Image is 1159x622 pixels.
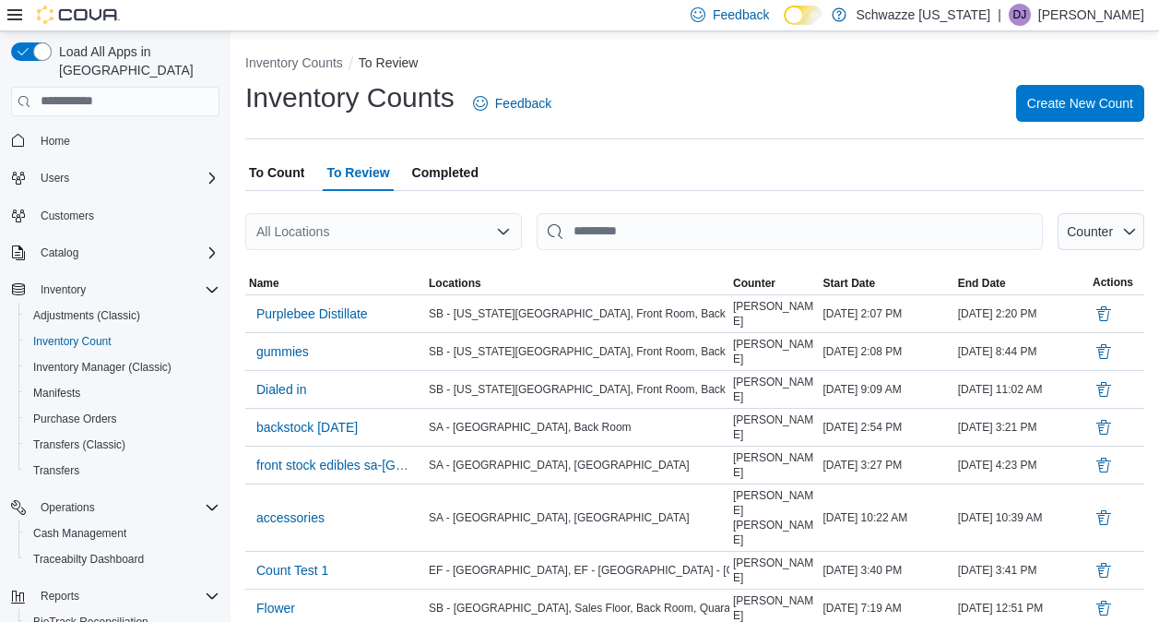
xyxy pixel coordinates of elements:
button: Users [33,167,77,189]
button: Adjustments (Classic) [18,303,227,329]
button: Manifests [18,380,227,406]
span: Inventory [41,282,86,297]
span: Users [33,167,219,189]
div: [DATE] 11:02 AM [954,378,1089,401]
button: Operations [4,495,227,520]
span: Transfers [26,460,219,482]
span: Inventory Manager (Classic) [33,360,171,375]
button: Catalog [4,240,227,266]
div: [DATE] 3:41 PM [954,559,1089,581]
span: Reports [41,589,79,604]
span: Feedback [495,94,551,113]
a: Adjustments (Classic) [26,305,148,327]
span: To Review [326,154,389,191]
div: [DATE] 2:20 PM [954,303,1089,325]
a: Feedback [466,85,559,122]
button: Delete [1093,507,1115,529]
a: Transfers [26,460,87,482]
span: DJ [1013,4,1027,26]
span: Operations [41,500,95,515]
button: Operations [33,496,102,519]
span: backstock [DATE] [256,418,358,437]
span: Reports [33,585,219,607]
span: Adjustments (Classic) [26,305,219,327]
span: Count Test 1 [256,561,328,580]
span: Completed [412,154,479,191]
span: [PERSON_NAME] [733,450,816,480]
span: Transfers [33,463,79,478]
div: SB - [US_STATE][GEOGRAPHIC_DATA], Front Room, Back Room [425,378,729,401]
div: EF - [GEOGRAPHIC_DATA], EF - [GEOGRAPHIC_DATA] - [GEOGRAPHIC_DATA], EF - [GEOGRAPHIC_DATA] - [GEO... [425,559,729,581]
span: To Count [249,154,304,191]
button: Count Test 1 [249,556,336,584]
a: Cash Management [26,522,134,544]
h1: Inventory Counts [245,79,455,116]
button: Traceabilty Dashboard [18,546,227,572]
span: Cash Management [33,526,126,541]
span: [PERSON_NAME] [733,337,816,366]
button: Flower [249,594,302,622]
span: [PERSON_NAME] [733,413,816,442]
a: Traceabilty Dashboard [26,548,151,570]
button: accessories [249,504,332,532]
span: Inventory Manager (Classic) [26,356,219,378]
span: Customers [33,204,219,227]
a: Customers [33,205,101,227]
div: [DATE] 3:21 PM [954,416,1089,438]
span: Manifests [33,386,80,401]
span: Purchase Orders [33,412,117,426]
button: Locations [425,272,729,294]
button: Counter [729,272,820,294]
span: Adjustments (Classic) [33,308,140,323]
span: Start Date [823,276,876,291]
a: Manifests [26,382,88,404]
button: To Review [359,55,419,70]
button: Create New Count [1016,85,1144,122]
button: Delete [1093,454,1115,476]
div: Dawn Johnston [1009,4,1031,26]
p: [PERSON_NAME] [1038,4,1144,26]
button: Delete [1093,559,1115,581]
span: Inventory [33,279,219,301]
button: front stock edibles sa-[GEOGRAPHIC_DATA] [249,451,421,479]
span: Traceabilty Dashboard [33,552,144,567]
button: Cash Management [18,520,227,546]
div: [DATE] 8:44 PM [954,341,1089,363]
input: Dark Mode [784,6,822,25]
button: Dialed in [249,376,313,403]
button: Counter [1058,213,1144,250]
span: front stock edibles sa-[GEOGRAPHIC_DATA] [256,456,414,474]
button: Reports [33,585,87,607]
div: [DATE] 9:09 AM [820,378,954,401]
span: Feedback [713,6,769,24]
button: Home [4,127,227,154]
span: Name [249,276,279,291]
div: [DATE] 4:23 PM [954,454,1089,476]
span: Purplebee Distillate [256,305,368,323]
input: This is a search bar. After typing your query, hit enter to filter the results lower in the page. [537,213,1043,250]
div: SB - [US_STATE][GEOGRAPHIC_DATA], Front Room, Back Room [425,341,729,363]
div: [DATE] 2:08 PM [820,341,954,363]
span: Users [41,171,69,185]
span: Locations [429,276,481,291]
button: Transfers [18,458,227,484]
button: Delete [1093,341,1115,363]
button: Transfers (Classic) [18,432,227,458]
span: Inventory Count [26,330,219,353]
span: accessories [256,508,325,527]
div: [DATE] 12:51 PM [954,597,1089,619]
span: Dark Mode [784,25,785,26]
div: SA - [GEOGRAPHIC_DATA], Back Room [425,416,729,438]
a: Inventory Manager (Classic) [26,356,179,378]
span: [PERSON_NAME] [733,299,816,329]
button: Inventory [4,277,227,303]
span: Dialed in [256,380,306,399]
div: [DATE] 10:39 AM [954,507,1089,529]
div: [DATE] 2:07 PM [820,303,954,325]
button: Purplebee Distillate [249,300,375,328]
button: Delete [1093,416,1115,438]
span: Inventory Count [33,334,112,349]
button: Inventory Counts [245,55,343,70]
button: backstock [DATE] [249,413,365,441]
button: End Date [954,272,1089,294]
